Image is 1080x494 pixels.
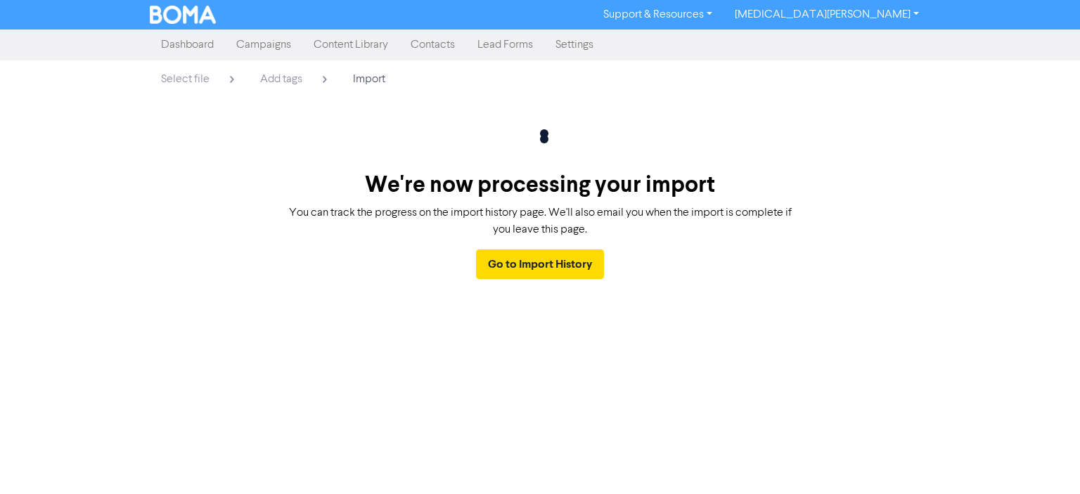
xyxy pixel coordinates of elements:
a: Contacts [399,31,466,59]
a: Go to Import History [476,249,604,279]
span: Select file [161,74,210,85]
a: Settings [544,31,605,59]
a: Support & Resources [592,4,724,26]
a: [MEDICAL_DATA][PERSON_NAME] [724,4,930,26]
img: BOMA Logo [150,6,216,24]
a: Lead Forms [466,31,544,59]
a: Add tags [249,66,342,96]
iframe: Chat Widget [1010,427,1080,494]
a: Campaigns [225,31,302,59]
span: Add tags [260,74,302,85]
h2: We're now processing your import [283,171,797,198]
a: Content Library [302,31,399,59]
p: You can track the progress on the import history page. We ' ll also email you when the import is ... [283,204,797,238]
a: Import [342,66,397,93]
a: Select file [150,66,249,96]
span: Import [353,74,385,85]
a: Dashboard [150,31,225,59]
